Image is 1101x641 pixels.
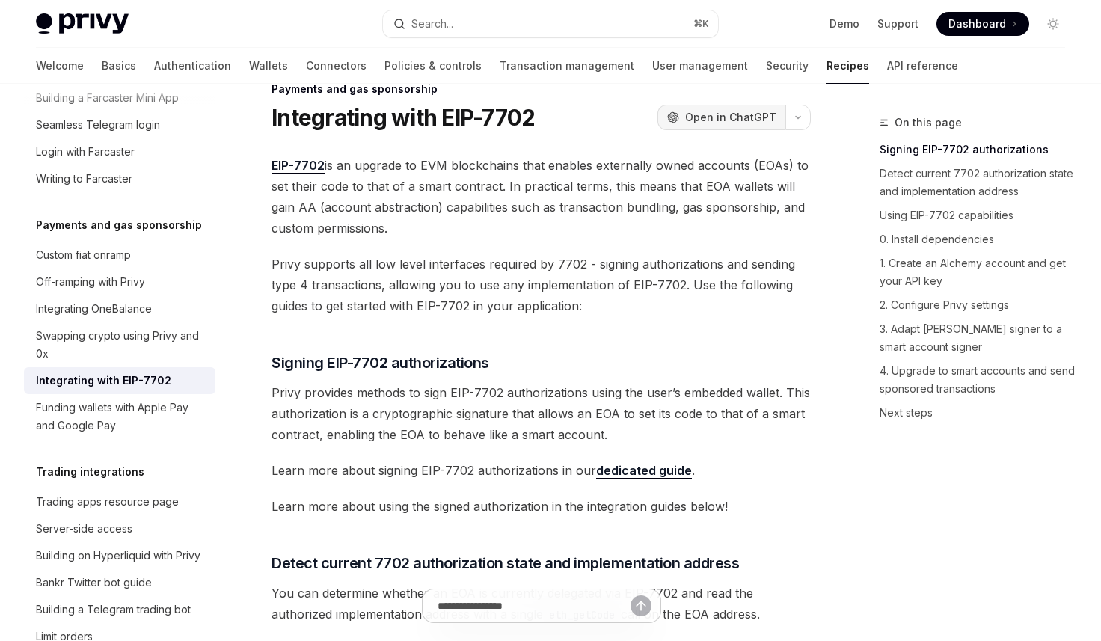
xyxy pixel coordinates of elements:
[895,114,962,132] span: On this page
[36,493,179,511] div: Trading apps resource page
[880,251,1077,293] a: 1. Create an Alchemy account and get your API key
[880,359,1077,401] a: 4. Upgrade to smart accounts and send sponsored transactions
[36,372,171,390] div: Integrating with EIP-7702
[826,48,869,84] a: Recipes
[36,13,129,34] img: light logo
[880,227,1077,251] a: 0. Install dependencies
[766,48,809,84] a: Security
[36,216,202,234] h5: Payments and gas sponsorship
[880,138,1077,162] a: Signing EIP-7702 authorizations
[685,110,776,125] span: Open in ChatGPT
[36,300,152,318] div: Integrating OneBalance
[272,583,811,625] span: You can determine whether an EOA is currently delegated via EIP-7702 and read the authorized impl...
[384,48,482,84] a: Policies & controls
[383,10,718,37] button: Search...⌘K
[880,401,1077,425] a: Next steps
[36,170,132,188] div: Writing to Farcaster
[829,16,859,31] a: Demo
[880,203,1077,227] a: Using EIP-7702 capabilities
[36,116,160,134] div: Seamless Telegram login
[411,15,453,33] div: Search...
[24,138,215,165] a: Login with Farcaster
[36,520,132,538] div: Server-side access
[24,165,215,192] a: Writing to Farcaster
[272,553,739,574] span: Detect current 7702 authorization state and implementation address
[272,155,811,239] span: is an upgrade to EVM blockchains that enables externally owned accounts (EOAs) to set their code ...
[272,460,811,481] span: Learn more about signing EIP-7702 authorizations in our .
[693,18,709,30] span: ⌘ K
[652,48,748,84] a: User management
[36,273,145,291] div: Off-ramping with Privy
[306,48,367,84] a: Connectors
[36,143,135,161] div: Login with Farcaster
[36,574,152,592] div: Bankr Twitter bot guide
[24,367,215,394] a: Integrating with EIP-7702
[24,515,215,542] a: Server-side access
[596,463,692,479] a: dedicated guide
[24,242,215,269] a: Custom fiat onramp
[36,48,84,84] a: Welcome
[24,111,215,138] a: Seamless Telegram login
[880,293,1077,317] a: 2. Configure Privy settings
[887,48,958,84] a: API reference
[877,16,918,31] a: Support
[36,399,206,435] div: Funding wallets with Apple Pay and Google Pay
[36,463,144,481] h5: Trading integrations
[936,12,1029,36] a: Dashboard
[24,596,215,623] a: Building a Telegram trading bot
[272,496,811,517] span: Learn more about using the signed authorization in the integration guides below!
[24,394,215,439] a: Funding wallets with Apple Pay and Google Pay
[36,601,191,619] div: Building a Telegram trading bot
[631,595,651,616] button: Send message
[657,105,785,130] button: Open in ChatGPT
[272,104,535,131] h1: Integrating with EIP-7702
[500,48,634,84] a: Transaction management
[24,488,215,515] a: Trading apps resource page
[1041,12,1065,36] button: Toggle dark mode
[272,254,811,316] span: Privy supports all low level interfaces required by 7702 - signing authorizations and sending typ...
[24,322,215,367] a: Swapping crypto using Privy and 0x
[36,246,131,264] div: Custom fiat onramp
[24,569,215,596] a: Bankr Twitter bot guide
[249,48,288,84] a: Wallets
[24,542,215,569] a: Building on Hyperliquid with Privy
[880,317,1077,359] a: 3. Adapt [PERSON_NAME] signer to a smart account signer
[36,327,206,363] div: Swapping crypto using Privy and 0x
[24,295,215,322] a: Integrating OneBalance
[948,16,1006,31] span: Dashboard
[24,269,215,295] a: Off-ramping with Privy
[880,162,1077,203] a: Detect current 7702 authorization state and implementation address
[272,382,811,445] span: Privy provides methods to sign EIP-7702 authorizations using the user’s embedded wallet. This aut...
[272,82,811,96] div: Payments and gas sponsorship
[438,589,631,622] input: Ask a question...
[272,158,325,174] a: EIP-7702
[154,48,231,84] a: Authentication
[36,547,200,565] div: Building on Hyperliquid with Privy
[272,352,489,373] span: Signing EIP-7702 authorizations
[102,48,136,84] a: Basics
